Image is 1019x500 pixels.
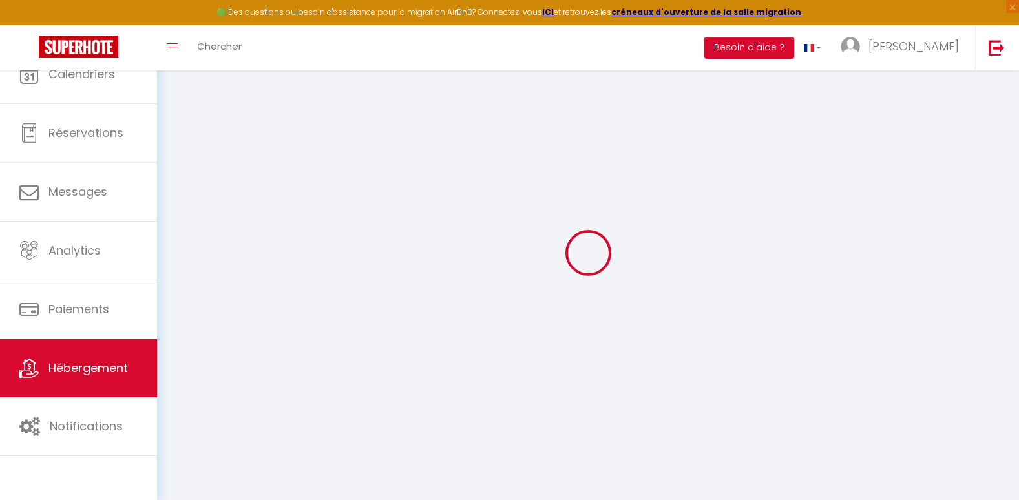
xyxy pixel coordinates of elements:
[611,6,801,17] a: créneaux d'ouverture de la salle migration
[39,36,118,58] img: Super Booking
[868,38,959,54] span: [PERSON_NAME]
[542,6,554,17] a: ICI
[48,66,115,82] span: Calendriers
[48,301,109,317] span: Paiements
[48,360,128,376] span: Hébergement
[989,39,1005,56] img: logout
[48,242,101,258] span: Analytics
[48,125,123,141] span: Réservations
[48,183,107,200] span: Messages
[10,5,49,44] button: Ouvrir le widget de chat LiveChat
[841,37,860,56] img: ...
[50,418,123,434] span: Notifications
[704,37,794,59] button: Besoin d'aide ?
[831,25,975,70] a: ... [PERSON_NAME]
[197,39,242,53] span: Chercher
[187,25,251,70] a: Chercher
